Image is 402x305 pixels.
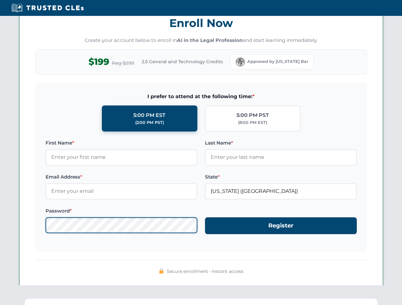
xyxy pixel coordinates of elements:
[135,119,164,126] div: (2:00 PM PST)
[35,13,367,33] h3: Enroll Now
[205,183,357,199] input: Florida (FL)
[205,139,357,147] label: Last Name
[10,3,86,13] img: Trusted CLEs
[46,207,197,215] label: Password
[236,111,269,119] div: 5:00 PM PST
[46,183,197,199] input: Enter your email
[112,59,134,67] span: Reg $299
[142,58,223,65] span: 2.5 General and Technology Credits
[247,58,308,65] span: Approved by [US_STATE] Bar
[46,92,357,101] span: I prefer to attend at the following time:
[46,139,197,147] label: First Name
[46,149,197,165] input: Enter your first name
[238,119,267,126] div: (8:00 PM EST)
[205,217,357,234] button: Register
[205,149,357,165] input: Enter your last name
[46,173,197,181] label: Email Address
[88,55,109,69] span: $199
[205,173,357,181] label: State
[159,268,164,274] img: 🔒
[236,58,245,66] img: Florida Bar
[177,37,243,43] strong: AI in the Legal Profession
[167,268,243,275] span: Secure enrollment • Instant access
[35,37,367,44] p: Create your account below to enroll in and start learning immediately.
[133,111,166,119] div: 5:00 PM EST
